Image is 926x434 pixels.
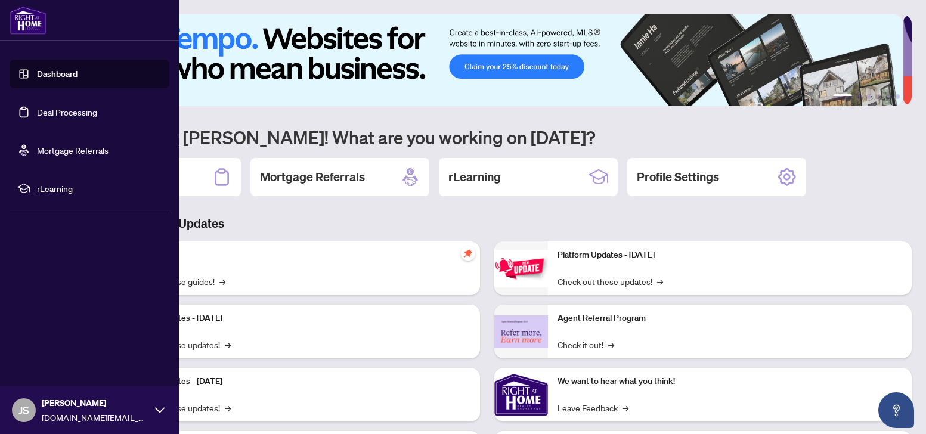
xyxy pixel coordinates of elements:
p: Platform Updates - [DATE] [558,249,903,262]
span: → [608,338,614,351]
span: JS [18,402,29,418]
button: 2 [857,94,862,99]
button: 5 [885,94,890,99]
button: Open asap [878,392,914,428]
p: Self-Help [125,249,470,262]
h2: Mortgage Referrals [260,169,365,185]
img: Platform Updates - June 23, 2025 [494,250,548,287]
span: → [225,401,231,414]
h3: Brokerage & Industry Updates [62,215,912,232]
a: Deal Processing [37,107,97,117]
h1: Welcome back [PERSON_NAME]! What are you working on [DATE]? [62,126,912,148]
button: 3 [866,94,871,99]
span: → [657,275,663,288]
p: Platform Updates - [DATE] [125,312,470,325]
span: → [219,275,225,288]
a: Dashboard [37,69,78,79]
p: We want to hear what you think! [558,375,903,388]
button: 6 [895,94,900,99]
p: Platform Updates - [DATE] [125,375,470,388]
a: Mortgage Referrals [37,145,109,156]
button: 1 [833,94,852,99]
span: [PERSON_NAME] [42,396,149,410]
img: Slide 0 [62,14,903,106]
span: → [623,401,628,414]
h2: Profile Settings [637,169,719,185]
a: Leave Feedback→ [558,401,628,414]
h2: rLearning [448,169,501,185]
button: 4 [876,94,881,99]
img: logo [10,6,47,35]
p: Agent Referral Program [558,312,903,325]
a: Check it out!→ [558,338,614,351]
img: Agent Referral Program [494,315,548,348]
span: → [225,338,231,351]
span: rLearning [37,182,161,195]
img: We want to hear what you think! [494,368,548,421]
a: Check out these updates!→ [558,275,663,288]
span: pushpin [461,246,475,261]
span: [DOMAIN_NAME][EMAIL_ADDRESS][DOMAIN_NAME] [42,411,149,424]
